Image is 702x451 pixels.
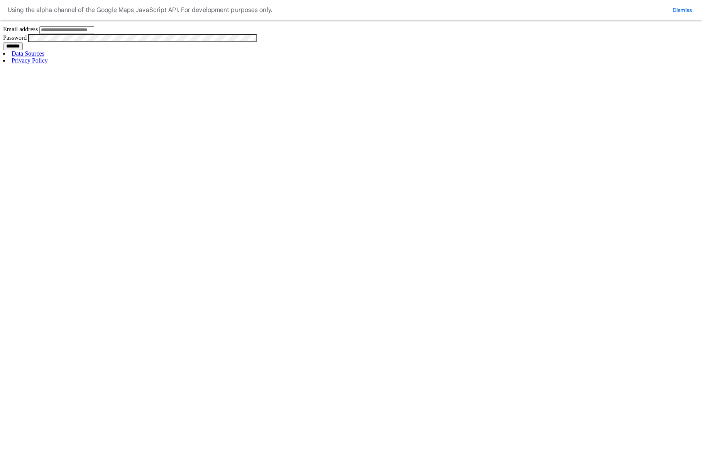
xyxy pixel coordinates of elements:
[3,26,38,32] label: Email address
[3,34,27,41] label: Password
[8,5,272,15] div: Using the alpha channel of the Google Maps JavaScript API. For development purposes only.
[670,6,694,14] button: Dismiss
[12,50,44,57] a: Data Sources
[12,57,48,64] a: Privacy Policy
